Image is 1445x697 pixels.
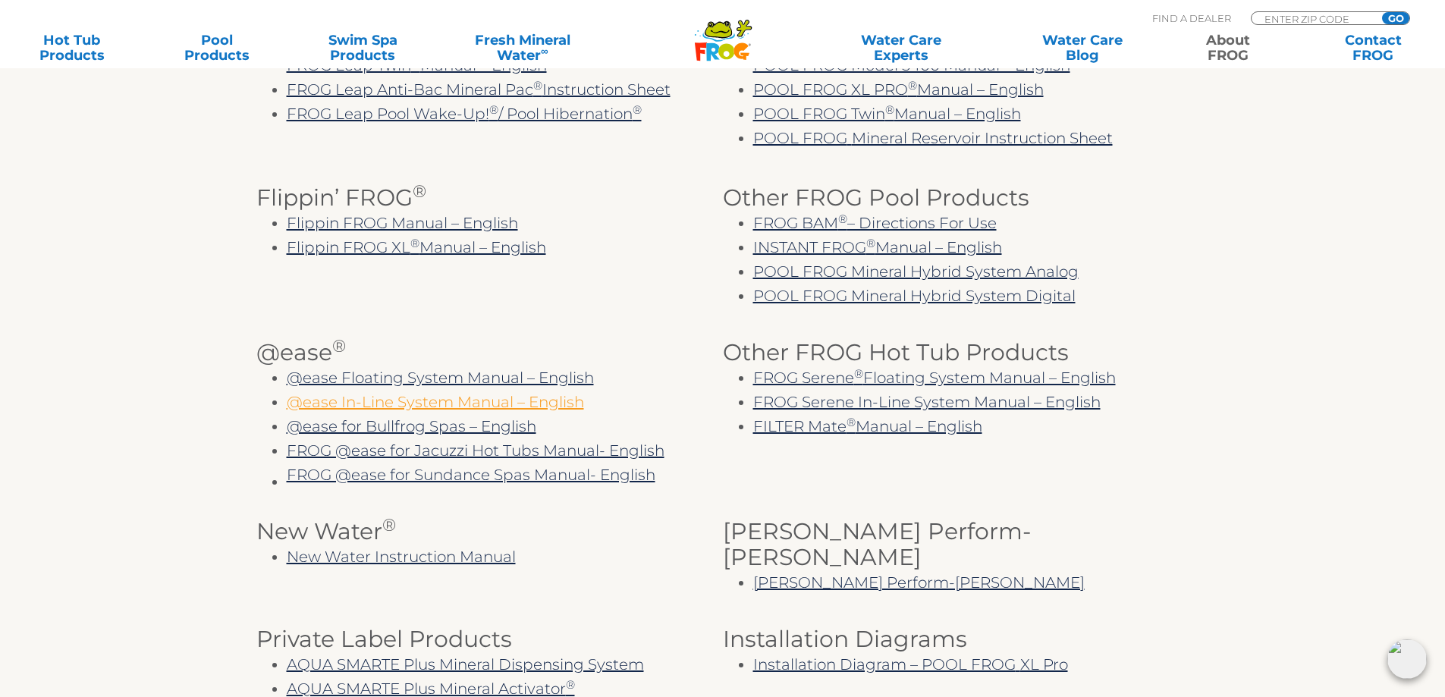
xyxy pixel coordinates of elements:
sup: ® [838,212,847,226]
input: Zip Code Form [1263,12,1365,25]
a: Swim SpaProducts [306,33,419,63]
a: @ease Floating System Manual – English [287,369,594,387]
sup: ® [885,102,894,117]
a: PoolProducts [161,33,274,63]
a: POOL FROG Twin®Manual – English [753,105,1021,123]
a: Hot TubProducts [15,33,128,63]
a: FILTER Mate [753,417,847,435]
a: POOL FROG XL PRO®Manual – English [753,80,1044,99]
sup: ® [533,78,542,93]
a: AboutFROG [1171,33,1284,63]
a: [PERSON_NAME] Perform-[PERSON_NAME] [753,573,1085,592]
sup: ® [908,78,917,93]
a: FROG Leap Pool Wake-Up!®/ Pool Hibernation® [287,105,642,123]
a: POOL FROG Mineral Hybrid System Digital [753,287,1076,305]
a: ® [847,417,856,435]
a: FROG @ease for Jacuzzi Hot Tubs Manual- English [287,441,664,460]
p: Find A Dealer [1152,11,1231,25]
a: @ease for Bullfrog Spas – English [287,417,536,435]
a: Water CareBlog [1026,33,1139,63]
a: FROG Serene®Floating System Manual – English [753,369,1116,387]
h3: New Water [256,519,723,545]
sup: ® [566,677,575,692]
sup: ® [332,335,346,356]
sup: ® [410,236,419,250]
a: FROG Serene In-Line System Manual – English [753,393,1101,411]
sup: ® [489,102,498,117]
a: Water CareExperts [809,33,993,63]
sup: ® [633,102,642,117]
a: New Water Instruction Manual [287,548,516,566]
h3: Other FROG Pool Products [723,185,1189,211]
sup: ® [413,181,426,202]
sup: ® [847,415,856,429]
a: FROG BAM®– Directions For Use [753,214,997,232]
sup: ∞ [541,45,548,57]
input: GO [1382,12,1409,24]
a: AQUA SMARTE Plus Mineral Dispensing System [287,655,644,673]
h3: Other FROG Hot Tub Products [723,340,1189,366]
a: POOL FROGMineral Reservoir Instruction Sheet [753,129,1113,147]
a: FROG Leap Anti-Bac Mineral Pac®Instruction Sheet [287,80,671,99]
a: Manual – English [856,417,982,435]
a: Flippin FROG Manual – English [287,214,518,232]
sup: ® [382,514,396,535]
h3: Flippin’ FROG [256,185,723,211]
a: FROG @ease for Sundance Spas Manual- English [287,466,655,484]
a: INSTANT FROG®Manual – English [753,238,1002,256]
a: POOL FROG Mineral Hybrid System Analog [753,262,1079,281]
h3: Installation Diagrams [723,626,1189,652]
a: Fresh MineralWater∞ [451,33,593,63]
h3: Private Label Products [256,626,723,652]
img: openIcon [1387,639,1427,679]
a: @ease In-Line System Manual – English [287,393,584,411]
a: Flippin FROG XL®Manual – English [287,238,546,256]
a: ContactFROG [1317,33,1430,63]
h3: @ease [256,340,723,366]
a: Installation Diagram – POOL FROGXL Pro [753,655,1068,673]
sup: ® [854,366,863,381]
h3: [PERSON_NAME] Perform-[PERSON_NAME] [723,519,1189,570]
sup: ® [866,236,875,250]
